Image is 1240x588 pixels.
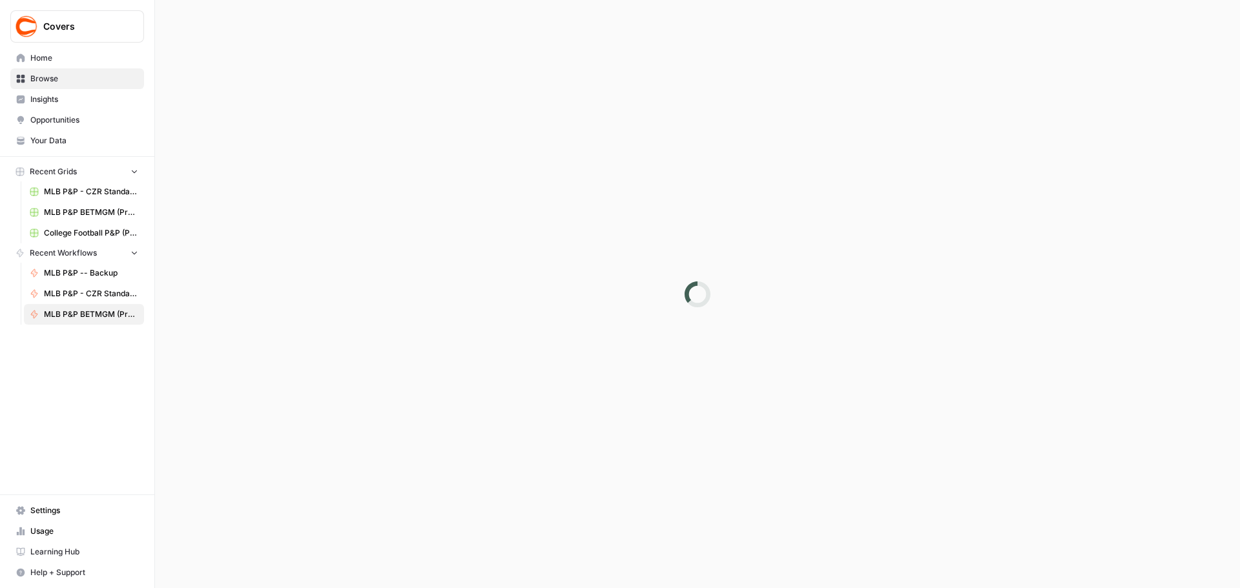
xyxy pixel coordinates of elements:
[30,52,138,64] span: Home
[44,186,138,198] span: MLB P&P - CZR Standard (Production) Grid
[24,181,144,202] a: MLB P&P - CZR Standard (Production) Grid
[10,542,144,562] a: Learning Hub
[30,525,138,537] span: Usage
[24,283,144,304] a: MLB P&P - CZR Standard (Production)
[10,130,144,151] a: Your Data
[30,73,138,85] span: Browse
[10,162,144,181] button: Recent Grids
[10,89,144,110] a: Insights
[15,15,38,38] img: Covers Logo
[44,309,138,320] span: MLB P&P BETMGM (Production)
[10,110,144,130] a: Opportunities
[10,68,144,89] a: Browse
[10,243,144,263] button: Recent Workflows
[24,202,144,223] a: MLB P&P BETMGM (Production) Grid
[30,135,138,147] span: Your Data
[43,20,121,33] span: Covers
[30,94,138,105] span: Insights
[24,263,144,283] a: MLB P&P -- Backup
[30,247,97,259] span: Recent Workflows
[44,227,138,239] span: College Football P&P (Production) Grid (1)
[30,567,138,578] span: Help + Support
[30,546,138,558] span: Learning Hub
[24,304,144,325] a: MLB P&P BETMGM (Production)
[30,505,138,516] span: Settings
[44,288,138,299] span: MLB P&P - CZR Standard (Production)
[10,10,144,43] button: Workspace: Covers
[24,223,144,243] a: College Football P&P (Production) Grid (1)
[44,207,138,218] span: MLB P&P BETMGM (Production) Grid
[10,500,144,521] a: Settings
[10,521,144,542] a: Usage
[10,48,144,68] a: Home
[30,114,138,126] span: Opportunities
[44,267,138,279] span: MLB P&P -- Backup
[10,562,144,583] button: Help + Support
[30,166,77,177] span: Recent Grids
